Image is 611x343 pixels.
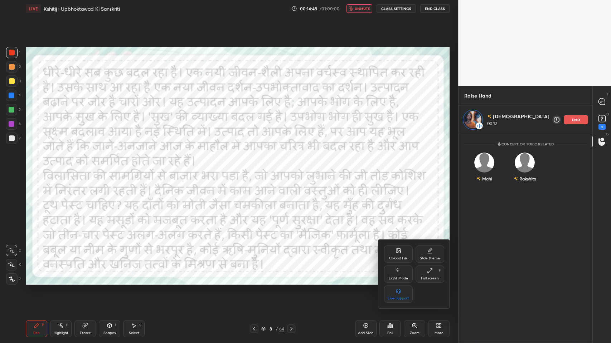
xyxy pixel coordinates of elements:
div: Full screen [421,277,439,280]
div: Light Mode [389,277,408,280]
div: Upload File [389,257,408,260]
div: Live Support [388,297,409,300]
div: Slide theme [420,257,440,260]
div: F [439,269,441,272]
